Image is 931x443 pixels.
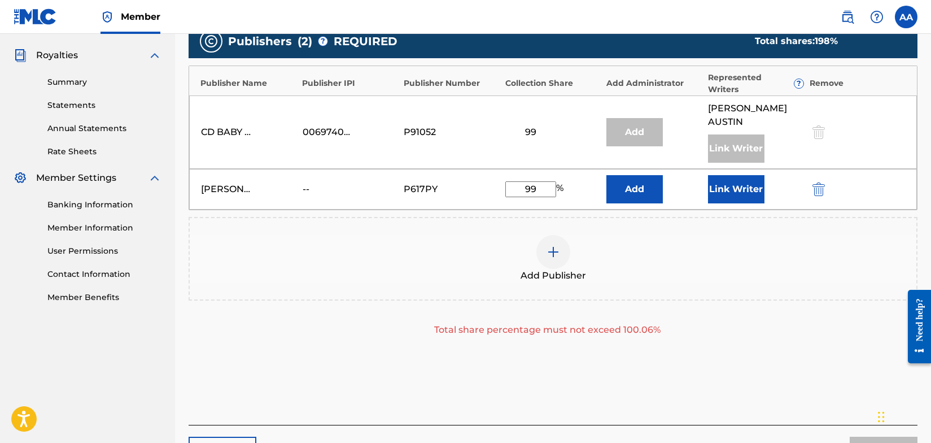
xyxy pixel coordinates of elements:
a: Member Information [47,222,161,234]
span: Add Publisher [521,269,586,283]
iframe: Chat Widget [875,389,931,443]
img: publishers [204,34,218,48]
a: Annual Statements [47,123,161,134]
span: Publishers [228,33,292,50]
button: Link Writer [708,175,764,203]
div: Publisher Number [404,77,500,89]
span: REQUIRED [334,33,397,50]
div: Total share percentage must not exceed 100.06% [189,323,906,337]
div: Publisher Name [200,77,296,89]
a: Rate Sheets [47,146,161,158]
iframe: Resource Center [899,281,931,372]
div: Add Administrator [606,77,702,89]
span: Royalties [36,49,78,62]
div: Help [866,6,888,28]
div: Remove [810,77,906,89]
div: User Menu [895,6,917,28]
div: Total shares: [755,34,895,48]
a: User Permissions [47,245,161,257]
span: % [556,181,566,197]
img: expand [148,171,161,185]
span: ? [318,37,327,46]
a: Banking Information [47,199,161,211]
img: Member Settings [14,171,27,185]
img: MLC Logo [14,8,57,25]
span: 198 % [815,36,838,46]
img: help [870,10,884,24]
div: Represented Writers [708,72,804,95]
a: Statements [47,99,161,111]
div: Collection Share [505,77,601,89]
span: Member Settings [36,171,116,185]
img: expand [148,49,161,62]
div: Drag [878,400,885,434]
img: add [547,245,560,259]
span: ( 2 ) [298,33,312,50]
span: Member [121,10,160,23]
img: Royalties [14,49,27,62]
img: search [841,10,854,24]
div: Publisher IPI [302,77,398,89]
a: Member Benefits [47,292,161,303]
a: Contact Information [47,268,161,280]
img: Top Rightsholder [100,10,114,24]
a: Public Search [836,6,859,28]
span: [PERSON_NAME] AUSTIN [708,102,804,129]
img: 12a2ab48e56ec057fbd8.svg [812,183,825,196]
span: ? [794,79,803,88]
a: Summary [47,76,161,88]
button: Add [606,175,663,203]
